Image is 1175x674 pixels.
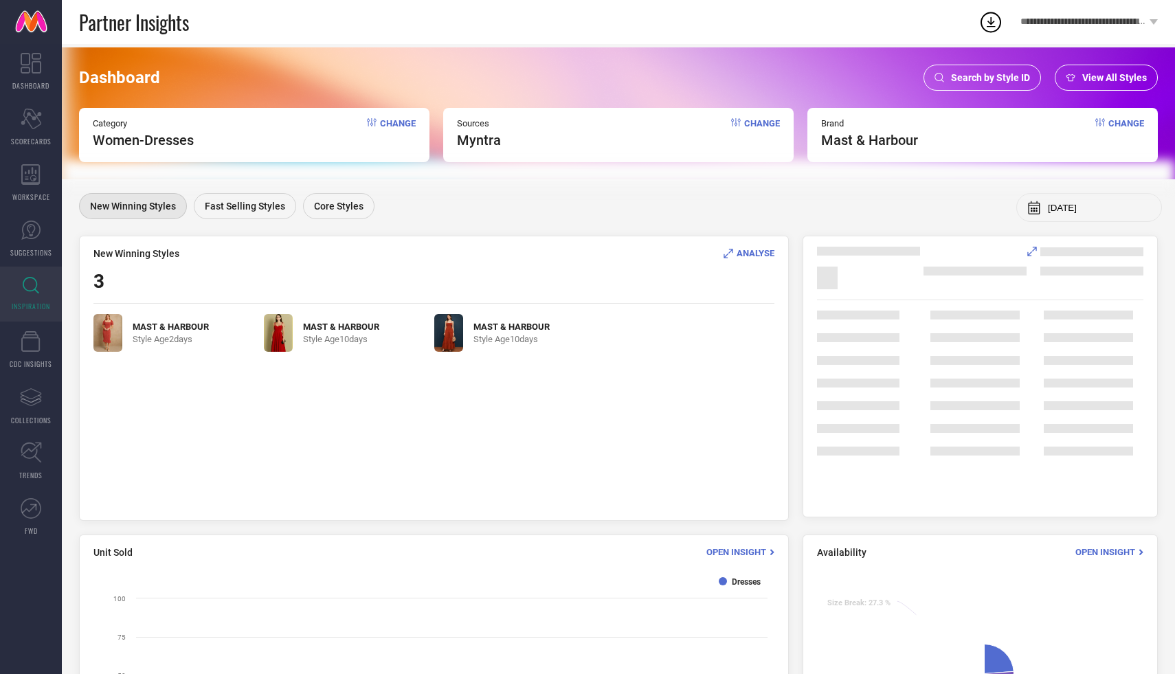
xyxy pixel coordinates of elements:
span: WORKSPACE [12,192,50,202]
img: fDJxhDOT_cf7ae6bcab6f467994efbcb455e90e3e.jpg [93,314,122,352]
span: mast & harbour [821,132,918,148]
span: 3 [93,270,104,293]
span: SCORECARDS [11,136,52,146]
span: TRENDS [19,470,43,480]
span: myntra [457,132,501,148]
div: Analyse [724,247,774,260]
span: New Winning Styles [90,201,176,212]
span: Brand [821,118,918,128]
text: 100 [113,595,126,603]
img: 1fz4BG7n_bd37053e8c074b71a1aac3181c74892e.jpg [264,314,293,352]
text: Dresses [732,577,761,587]
span: Style Age 10 days [473,334,550,344]
span: Change [1108,118,1144,148]
span: MAST & HARBOUR [133,322,209,332]
span: Style Age 10 days [303,334,379,344]
img: xBxsIWWC_8702abf5f04b49a2a74ac322a794ff1f.jpg [434,314,463,352]
span: SUGGESTIONS [10,247,52,258]
span: Style Age 2 days [133,334,209,344]
span: View All Styles [1082,72,1147,83]
span: INSPIRATION [12,301,50,311]
div: Analyse [1027,247,1143,256]
span: COLLECTIONS [11,415,52,425]
span: Search by Style ID [951,72,1030,83]
tspan: Size Break [827,598,864,607]
div: Open download list [978,10,1003,34]
span: CDC INSIGHTS [10,359,52,369]
span: New Winning Styles [93,248,179,259]
input: Select month [1048,203,1151,213]
span: ANALYSE [737,248,774,258]
span: DASHBOARD [12,80,49,91]
span: Open Insight [706,547,766,557]
text: 75 [117,633,126,641]
span: MAST & HARBOUR [473,322,550,332]
span: Availability [817,547,866,558]
span: Core Styles [314,201,363,212]
span: Category [93,118,194,128]
div: Open Insight [1075,546,1143,559]
span: Women-Dresses [93,132,194,148]
span: Sources [457,118,501,128]
span: Unit Sold [93,547,133,558]
span: Fast Selling Styles [205,201,285,212]
text: : 27.3 % [827,598,891,607]
div: Open Insight [706,546,774,559]
span: Open Insight [1075,547,1135,557]
span: Change [744,118,780,148]
span: Dashboard [79,68,160,87]
span: Change [380,118,416,148]
span: FWD [25,526,38,536]
span: Partner Insights [79,8,189,36]
span: MAST & HARBOUR [303,322,379,332]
